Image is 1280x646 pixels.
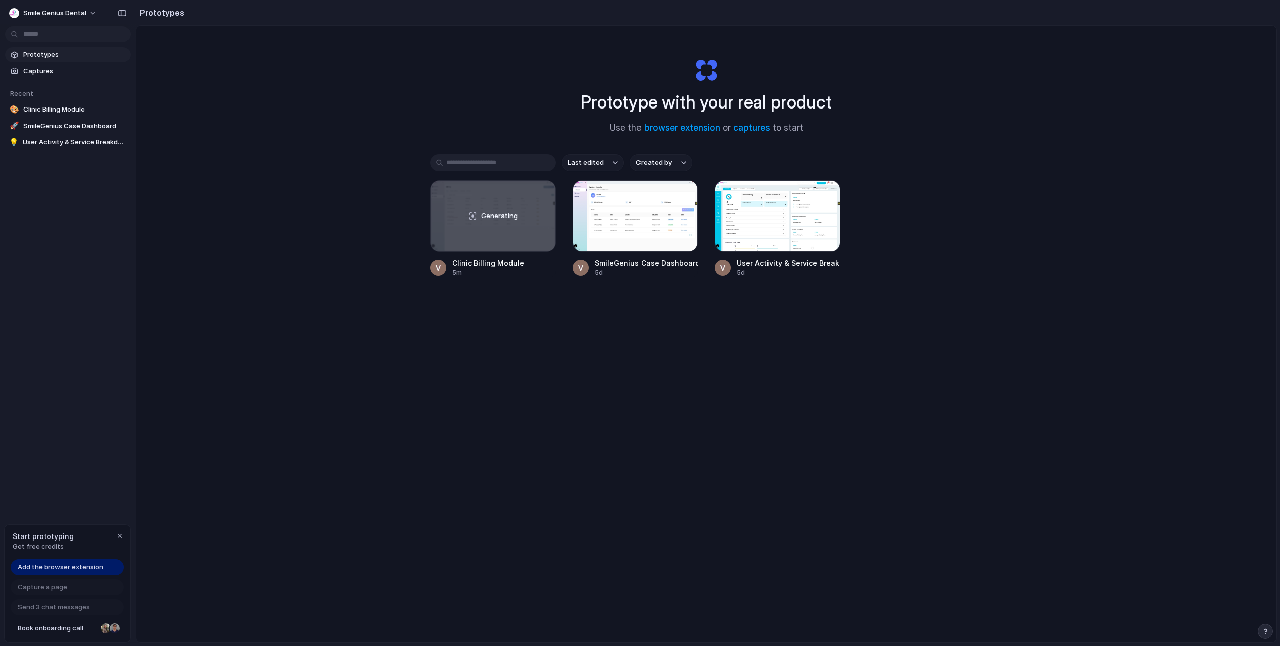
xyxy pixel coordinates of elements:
[13,542,74,552] span: Get free credits
[23,137,126,147] span: User Activity & Service Breakdown Dashboard
[5,5,102,21] button: Smile Genius Dental
[18,602,90,612] span: Send 3 chat messages
[452,268,524,277] div: 5m
[23,50,126,60] span: Prototypes
[562,154,624,171] button: Last edited
[5,47,131,62] a: Prototypes
[109,622,121,634] div: Christian Iacullo
[9,121,19,131] div: 🚀
[10,89,33,97] span: Recent
[100,622,112,634] div: Nicole Kubica
[481,211,518,221] span: Generating
[23,104,126,115] span: Clinic Billing Module
[737,268,840,277] div: 5d
[430,180,556,277] a: Clinic Billing ModuleGeneratingClinic Billing Module5m
[23,121,126,131] span: SmileGenius Case Dashboard
[595,268,698,277] div: 5d
[630,154,692,171] button: Created by
[18,623,97,633] span: Book onboarding call
[5,64,131,79] a: Captures
[5,102,131,117] a: 🎨Clinic Billing Module
[11,620,124,636] a: Book onboarding call
[568,158,604,168] span: Last edited
[610,122,803,135] span: Use the or to start
[23,8,86,18] span: Smile Genius Dental
[573,180,698,277] a: SmileGenius Case DashboardSmileGenius Case Dashboard5d
[5,119,131,134] a: 🚀SmileGenius Case Dashboard
[18,582,67,592] span: Capture a page
[733,123,770,133] a: captures
[636,158,672,168] span: Created by
[13,531,74,542] span: Start prototyping
[715,180,840,277] a: User Activity & Service Breakdown DashboardUser Activity & Service Breakdown Dashboard5d
[5,135,131,150] a: 💡User Activity & Service Breakdown Dashboard
[737,258,840,268] div: User Activity & Service Breakdown Dashboard
[595,258,698,268] div: SmileGenius Case Dashboard
[644,123,720,133] a: browser extension
[23,66,126,76] span: Captures
[9,104,19,115] div: 🎨
[581,89,832,116] h1: Prototype with your real product
[136,7,184,19] h2: Prototypes
[18,562,103,572] span: Add the browser extension
[452,258,524,268] div: Clinic Billing Module
[9,137,19,147] div: 💡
